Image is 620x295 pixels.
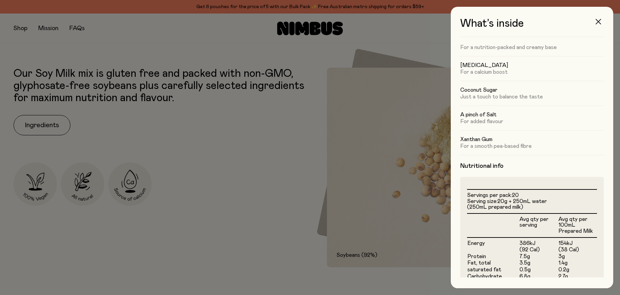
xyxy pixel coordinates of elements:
p: For a nutrition-packed and creamy base [460,44,604,51]
p: For a calcium boost [460,69,604,75]
span: 20 [512,192,519,198]
td: 7.5g [519,253,558,260]
h5: Xanthan Gum [460,136,604,143]
th: Avg qty per 100mL Prepared Milk [558,213,597,237]
li: Serving size: [467,199,597,210]
span: Energy [467,241,485,246]
td: 6.8g [519,273,558,280]
td: (38 Cal) [558,247,597,253]
li: Servings per pack: [467,192,597,199]
td: 0.5g [519,267,558,273]
th: Avg qty per serving [519,213,558,237]
td: (92 Cal) [519,247,558,253]
td: 154kJ [558,237,597,247]
td: 0.2g [558,267,597,273]
p: For added flavour [460,118,604,125]
td: 386kJ [519,237,558,247]
td: 3g [558,253,597,260]
span: Protein [467,254,486,259]
td: 3.5g [519,260,558,267]
h4: Nutritional info [460,162,604,170]
h5: Coconut Sugar [460,87,604,93]
td: 2.7g [558,273,597,280]
p: Just a touch to balance the taste [460,93,604,100]
span: Carbohydrate [467,274,502,279]
td: 1.4g [558,260,597,267]
span: 20g + 250mL water (250mL prepared milk) [467,199,547,210]
h5: [MEDICAL_DATA] [460,62,604,69]
span: Fat, total [467,260,491,266]
h3: What’s inside [460,18,604,37]
p: For a smooth pea-based fibre [460,143,604,150]
span: saturated fat [467,267,501,272]
h5: A pinch of Salt [460,111,604,118]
